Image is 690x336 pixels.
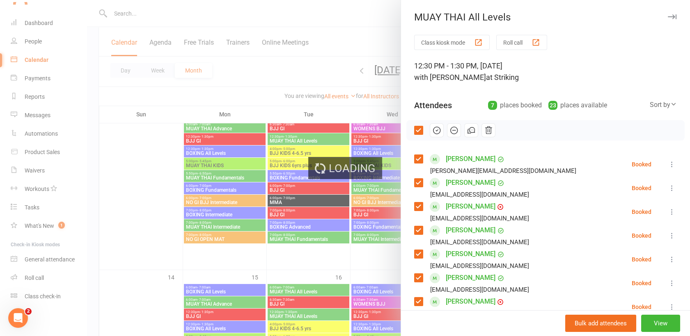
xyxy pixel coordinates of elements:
div: places booked [488,100,542,111]
div: 7 [488,101,497,110]
a: [PERSON_NAME] [446,271,495,284]
iframe: Intercom live chat [8,308,28,328]
a: [PERSON_NAME] [446,295,495,308]
div: Booked [632,304,651,310]
a: [PERSON_NAME] [446,176,495,189]
div: MUAY THAI All Levels [401,11,690,23]
button: Roll call [496,35,547,50]
span: at Striking [486,73,519,82]
div: Booked [632,257,651,262]
span: 2 [25,308,32,315]
div: 12:30 PM - 1:30 PM, [DATE] [414,60,677,83]
a: [PERSON_NAME] [446,247,495,261]
a: [PERSON_NAME] [446,200,495,213]
div: Booked [632,209,651,215]
button: Class kiosk mode [414,35,490,50]
a: [PERSON_NAME] [446,152,495,166]
div: places available [548,100,607,111]
span: with [PERSON_NAME] [414,73,486,82]
div: Booked [632,233,651,238]
div: [EMAIL_ADDRESS][DOMAIN_NAME] [430,213,529,224]
div: Attendees [414,100,452,111]
div: Booked [632,161,651,167]
div: 23 [548,101,557,110]
button: Bulk add attendees [565,315,636,332]
div: [EMAIL_ADDRESS][DOMAIN_NAME] [430,284,529,295]
a: [PERSON_NAME] [446,224,495,237]
div: [EMAIL_ADDRESS][DOMAIN_NAME] [430,308,529,319]
div: [EMAIL_ADDRESS][DOMAIN_NAME] [430,237,529,247]
div: [EMAIL_ADDRESS][DOMAIN_NAME] [430,189,529,200]
div: [EMAIL_ADDRESS][DOMAIN_NAME] [430,261,529,271]
div: Booked [632,280,651,286]
button: View [641,315,680,332]
div: Booked [632,185,651,191]
div: Sort by [650,100,677,110]
div: [PERSON_NAME][EMAIL_ADDRESS][DOMAIN_NAME] [430,166,576,176]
